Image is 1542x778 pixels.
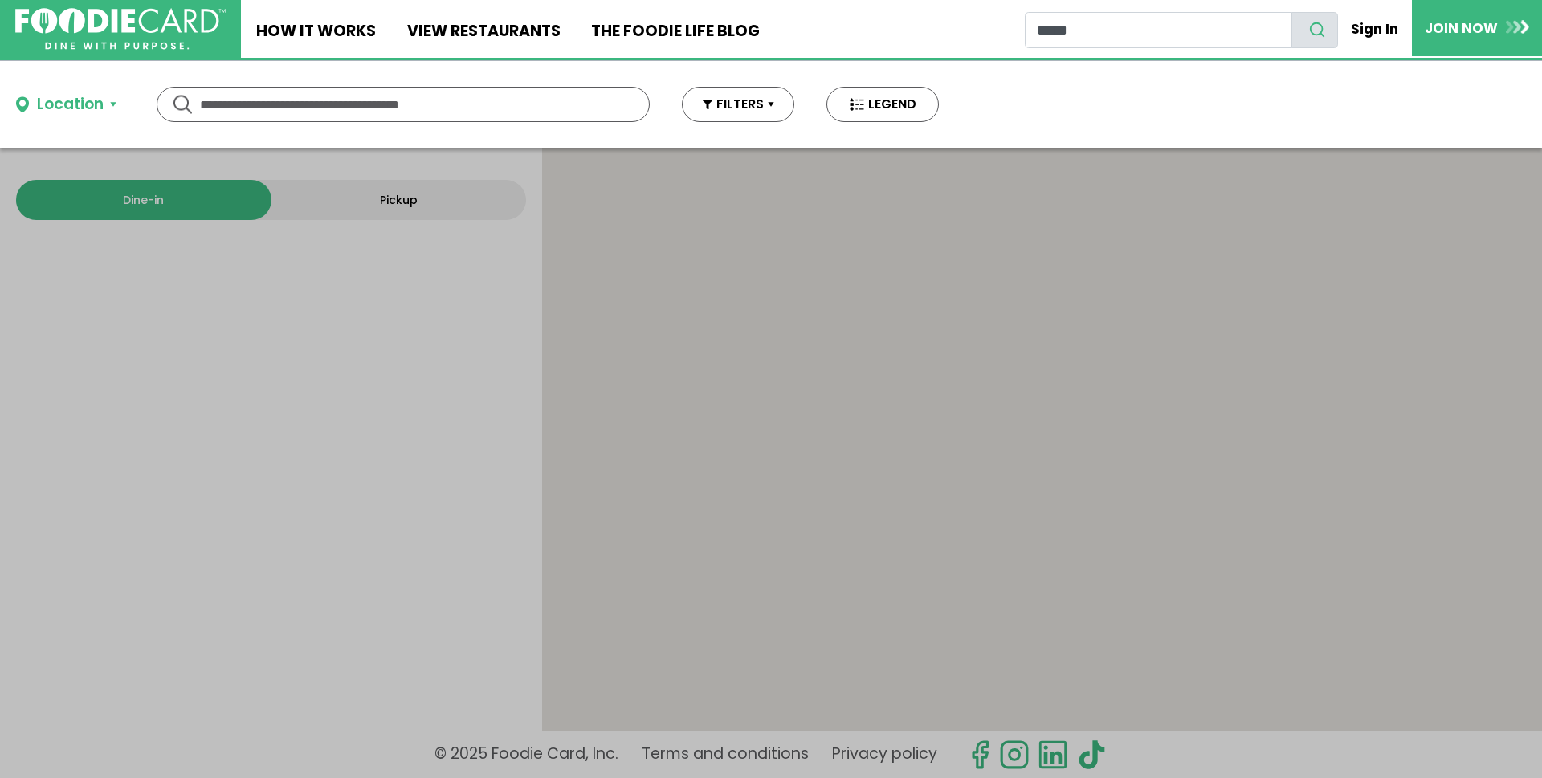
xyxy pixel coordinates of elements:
img: FoodieCard; Eat, Drink, Save, Donate [15,8,226,51]
button: LEGEND [826,87,939,122]
input: restaurant search [1025,12,1292,48]
a: Sign In [1338,11,1412,47]
div: Location [37,93,104,116]
button: Location [16,93,116,116]
button: search [1291,12,1338,48]
button: FILTERS [682,87,794,122]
